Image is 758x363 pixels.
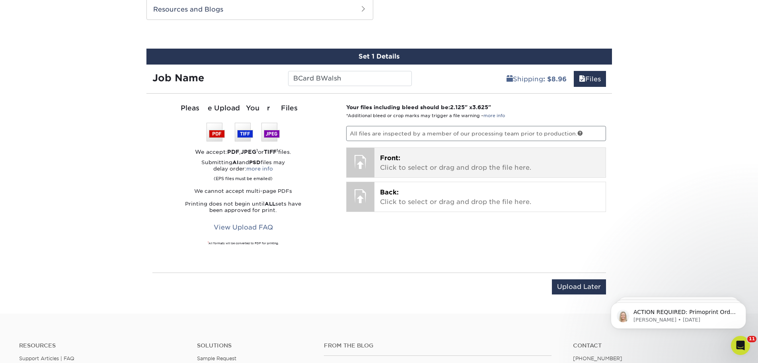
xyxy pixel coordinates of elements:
small: (EPS files must be emailed) [214,172,273,182]
a: Sample Request [197,355,236,361]
div: We accept: , or files. [152,148,335,156]
a: Contact [573,342,739,349]
span: shipping [507,75,513,83]
img: We accept: PSD, TIFF, or JPEG (JPG) [207,123,280,141]
span: 11 [747,336,756,342]
div: Set 1 Details [146,49,612,65]
strong: AI [232,159,239,165]
sup: 1 [277,148,278,153]
div: All formats will be converted to PDF for printing. [152,241,335,245]
span: Back: [380,188,399,196]
a: Shipping: $8.96 [501,71,572,87]
sup: 1 [256,148,258,153]
h4: From the Blog [324,342,551,349]
p: All files are inspected by a member of our processing team prior to production. [346,126,606,141]
strong: PDF [227,149,239,155]
strong: Your files including bleed should be: " x " [346,104,491,110]
span: 3.625 [472,104,488,110]
p: Click to select or drag and drop the file here. [380,188,600,207]
a: View Upload FAQ [208,220,278,235]
span: Front: [380,154,400,162]
p: Submitting and files may delay order: [152,159,335,182]
strong: ALL [265,201,275,207]
p: We cannot accept multi-page PDFs [152,188,335,194]
iframe: Intercom notifications message [599,286,758,341]
h4: Solutions [197,342,312,349]
input: Enter a job name [288,71,412,86]
small: *Additional bleed or crop marks may trigger a file warning – [346,113,505,118]
a: [PHONE_NUMBER] [573,355,622,361]
span: 2.125 [450,104,465,110]
p: Printing does not begin until sets have been approved for print. [152,201,335,214]
span: files [579,75,585,83]
sup: 1 [208,241,208,243]
p: Click to select or drag and drop the file here. [380,153,600,173]
input: Upload Later [552,279,606,294]
a: more info [246,166,273,172]
strong: TIFF [264,149,277,155]
a: Files [574,71,606,87]
strong: JPEG [241,149,256,155]
strong: Job Name [152,72,204,84]
strong: PSD [249,159,261,165]
div: Please Upload Your Files [152,103,335,114]
iframe: Intercom live chat [731,336,750,355]
a: more info [483,113,505,118]
h4: Resources [19,342,185,349]
iframe: Google Customer Reviews [2,339,68,360]
b: : $8.96 [543,75,567,83]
